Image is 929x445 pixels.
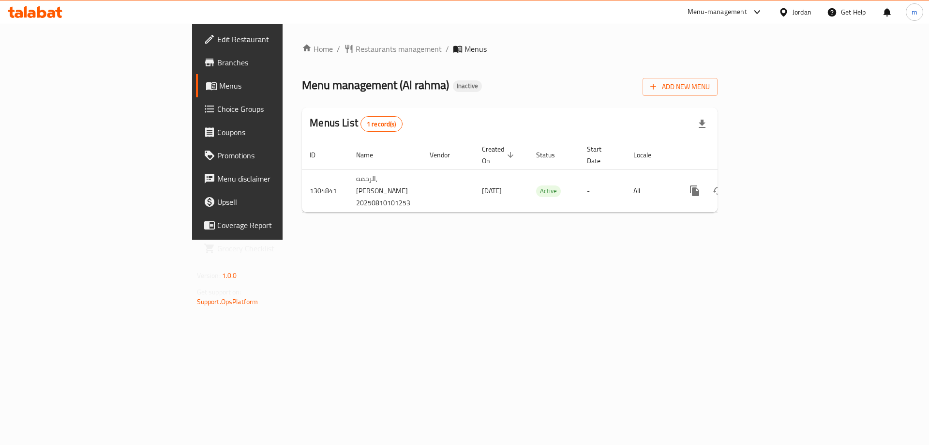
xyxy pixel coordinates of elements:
[626,169,675,212] td: All
[217,57,340,68] span: Branches
[219,80,340,92] span: Menus
[361,120,402,129] span: 1 record(s)
[197,295,258,308] a: Support.OpsPlatform
[217,219,340,231] span: Coverage Report
[650,81,710,93] span: Add New Menu
[453,82,482,90] span: Inactive
[912,7,917,17] span: m
[217,33,340,45] span: Edit Restaurant
[217,103,340,115] span: Choice Groups
[633,149,664,161] span: Locale
[356,43,442,55] span: Restaurants management
[196,190,347,214] a: Upsell
[690,112,714,136] div: Export file
[643,78,718,96] button: Add New Menu
[302,74,449,96] span: Menu management ( Al rahma )
[482,184,502,197] span: [DATE]
[217,126,340,138] span: Coupons
[587,143,614,167] span: Start Date
[196,121,347,144] a: Coupons
[196,214,347,237] a: Coverage Report
[217,150,340,161] span: Promotions
[196,237,347,260] a: Grocery Checklist
[217,196,340,208] span: Upsell
[197,286,241,298] span: Get support on:
[360,116,403,132] div: Total records count
[430,149,463,161] span: Vendor
[706,179,730,202] button: Change Status
[196,28,347,51] a: Edit Restaurant
[310,116,402,132] h2: Menus List
[348,169,422,212] td: الرحمة,[PERSON_NAME] 20250810101253
[196,51,347,74] a: Branches
[688,6,747,18] div: Menu-management
[464,43,487,55] span: Menus
[217,243,340,254] span: Grocery Checklist
[536,185,561,197] div: Active
[196,167,347,190] a: Menu disclaimer
[683,179,706,202] button: more
[536,149,568,161] span: Status
[196,97,347,121] a: Choice Groups
[675,140,784,170] th: Actions
[482,143,517,167] span: Created On
[222,269,237,282] span: 1.0.0
[344,43,442,55] a: Restaurants management
[356,149,386,161] span: Name
[310,149,328,161] span: ID
[453,80,482,92] div: Inactive
[579,169,626,212] td: -
[302,140,784,213] table: enhanced table
[793,7,811,17] div: Jordan
[197,269,221,282] span: Version:
[196,74,347,97] a: Menus
[217,173,340,184] span: Menu disclaimer
[302,43,718,55] nav: breadcrumb
[446,43,449,55] li: /
[196,144,347,167] a: Promotions
[536,185,561,197] span: Active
